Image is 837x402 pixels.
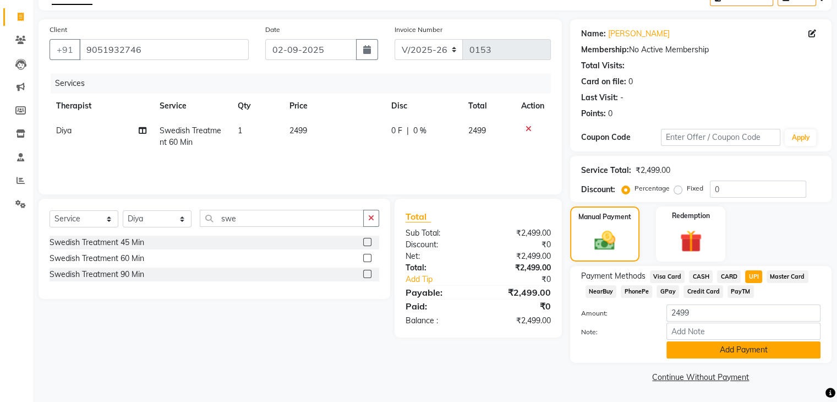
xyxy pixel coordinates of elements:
[238,126,242,135] span: 1
[666,323,820,340] input: Add Note
[391,125,402,137] span: 0 F
[608,28,670,40] a: [PERSON_NAME]
[478,227,559,239] div: ₹2,499.00
[397,315,478,327] div: Balance :
[395,25,442,35] label: Invoice Number
[406,211,431,222] span: Total
[56,126,72,135] span: Diya
[413,125,426,137] span: 0 %
[478,251,559,262] div: ₹2,499.00
[586,285,617,298] span: NearBuy
[661,129,781,146] input: Enter Offer / Coupon Code
[573,327,658,337] label: Note:
[153,94,231,118] th: Service
[200,210,364,227] input: Search or Scan
[666,341,820,358] button: Add Payment
[745,270,762,283] span: UPI
[581,92,618,104] div: Last Visit:
[672,211,710,221] label: Redemption
[478,315,559,327] div: ₹2,499.00
[581,44,629,56] div: Membership:
[50,269,144,280] div: Swedish Treatment 90 Min
[666,305,820,322] input: Amount
[478,239,559,251] div: ₹0
[50,25,67,35] label: Client
[581,108,606,119] div: Points:
[79,39,249,60] input: Search by Name/Mobile/Email/Code
[50,237,144,248] div: Swedish Treatment 45 Min
[578,212,631,222] label: Manual Payment
[581,270,645,282] span: Payment Methods
[717,270,741,283] span: CARD
[384,94,462,118] th: Disc
[478,286,559,299] div: ₹2,499.00
[687,183,703,193] label: Fixed
[573,308,658,318] label: Amount:
[683,285,723,298] span: Credit Card
[689,270,713,283] span: CASH
[727,285,754,298] span: PayTM
[50,94,153,118] th: Therapist
[608,108,612,119] div: 0
[581,44,820,56] div: No Active Membership
[491,274,559,285] div: ₹0
[572,372,829,383] a: Continue Without Payment
[397,239,478,251] div: Discount:
[289,126,307,135] span: 2499
[397,286,478,299] div: Payable:
[397,227,478,239] div: Sub Total:
[397,251,478,262] div: Net:
[673,227,709,255] img: _gift.svg
[634,183,670,193] label: Percentage
[160,126,221,147] span: Swedish Treatment 60 Min
[397,262,478,274] div: Total:
[406,125,408,137] span: |
[515,94,551,118] th: Action
[581,184,615,195] div: Discount:
[468,126,486,135] span: 2499
[767,270,808,283] span: Master Card
[621,285,652,298] span: PhonePe
[50,253,144,264] div: Swedish Treatment 60 Min
[636,165,670,176] div: ₹2,499.00
[265,25,280,35] label: Date
[397,274,491,285] a: Add Tip
[620,92,623,104] div: -
[581,60,625,72] div: Total Visits:
[628,76,633,88] div: 0
[51,73,559,94] div: Services
[650,270,685,283] span: Visa Card
[581,76,626,88] div: Card on file:
[785,129,816,146] button: Apply
[581,165,631,176] div: Service Total:
[283,94,385,118] th: Price
[588,229,622,253] img: _cash.svg
[657,285,679,298] span: GPay
[50,39,80,60] button: +91
[462,94,514,118] th: Total
[478,300,559,313] div: ₹0
[478,262,559,274] div: ₹2,499.00
[397,300,478,313] div: Paid:
[581,132,661,143] div: Coupon Code
[581,28,606,40] div: Name:
[231,94,283,118] th: Qty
